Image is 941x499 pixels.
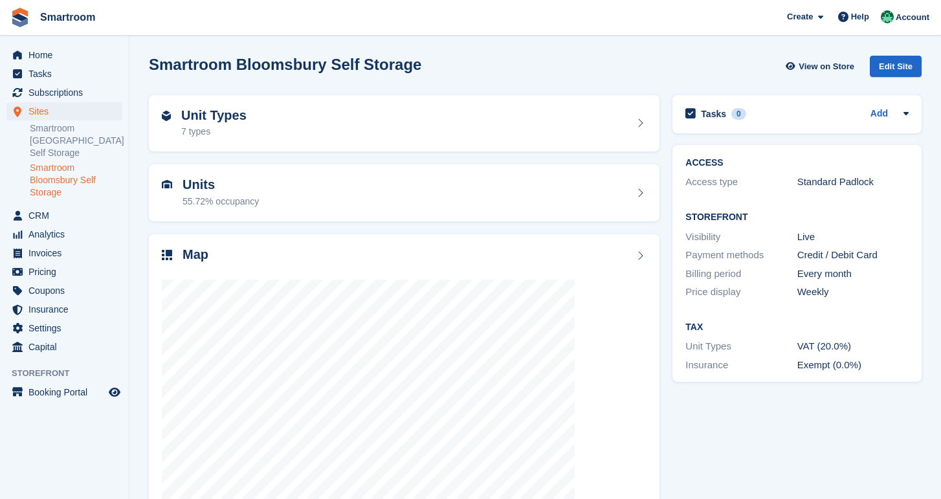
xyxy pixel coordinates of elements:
[28,338,106,356] span: Capital
[149,95,659,152] a: Unit Types 7 types
[107,384,122,400] a: Preview store
[881,10,894,23] img: Jacob Gabriel
[797,339,909,354] div: VAT (20.0%)
[797,358,909,373] div: Exempt (0.0%)
[685,339,797,354] div: Unit Types
[797,248,909,263] div: Credit / Debit Card
[149,164,659,221] a: Units 55.72% occupancy
[28,282,106,300] span: Coupons
[685,212,909,223] h2: Storefront
[12,367,129,380] span: Storefront
[6,46,122,64] a: menu
[28,263,106,281] span: Pricing
[30,162,122,199] a: Smartroom Bloomsbury Self Storage
[685,175,797,190] div: Access type
[30,122,122,159] a: Smartroom [GEOGRAPHIC_DATA] Self Storage
[685,158,909,168] h2: ACCESS
[181,108,247,123] h2: Unit Types
[28,383,106,401] span: Booking Portal
[6,263,122,281] a: menu
[870,107,888,122] a: Add
[28,206,106,225] span: CRM
[701,108,726,120] h2: Tasks
[6,319,122,337] a: menu
[162,111,171,121] img: unit-type-icn-2b2737a686de81e16bb02015468b77c625bbabd49415b5ef34ead5e3b44a266d.svg
[6,244,122,262] a: menu
[685,230,797,245] div: Visibility
[28,65,106,83] span: Tasks
[28,102,106,120] span: Sites
[731,108,746,120] div: 0
[10,8,30,27] img: stora-icon-8386f47178a22dfd0bd8f6a31ec36ba5ce8667c1dd55bd0f319d3a0aa187defe.svg
[784,56,859,77] a: View on Store
[870,56,922,77] div: Edit Site
[6,65,122,83] a: menu
[685,267,797,282] div: Billing period
[6,83,122,102] a: menu
[797,267,909,282] div: Every month
[799,60,854,73] span: View on Store
[851,10,869,23] span: Help
[787,10,813,23] span: Create
[6,300,122,318] a: menu
[685,322,909,333] h2: Tax
[181,125,247,139] div: 7 types
[797,175,909,190] div: Standard Padlock
[685,358,797,373] div: Insurance
[797,230,909,245] div: Live
[28,244,106,262] span: Invoices
[28,300,106,318] span: Insurance
[6,282,122,300] a: menu
[6,102,122,120] a: menu
[6,225,122,243] a: menu
[28,225,106,243] span: Analytics
[183,195,259,208] div: 55.72% occupancy
[183,247,208,262] h2: Map
[28,83,106,102] span: Subscriptions
[6,338,122,356] a: menu
[6,383,122,401] a: menu
[6,206,122,225] a: menu
[896,11,929,24] span: Account
[162,180,172,189] img: unit-icn-7be61d7bf1b0ce9d3e12c5938cc71ed9869f7b940bace4675aadf7bd6d80202e.svg
[797,285,909,300] div: Weekly
[870,56,922,82] a: Edit Site
[162,250,172,260] img: map-icn-33ee37083ee616e46c38cad1a60f524a97daa1e2b2c8c0bc3eb3415660979fc1.svg
[685,248,797,263] div: Payment methods
[28,319,106,337] span: Settings
[149,56,421,73] h2: Smartroom Bloomsbury Self Storage
[183,177,259,192] h2: Units
[28,46,106,64] span: Home
[35,6,100,28] a: Smartroom
[685,285,797,300] div: Price display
